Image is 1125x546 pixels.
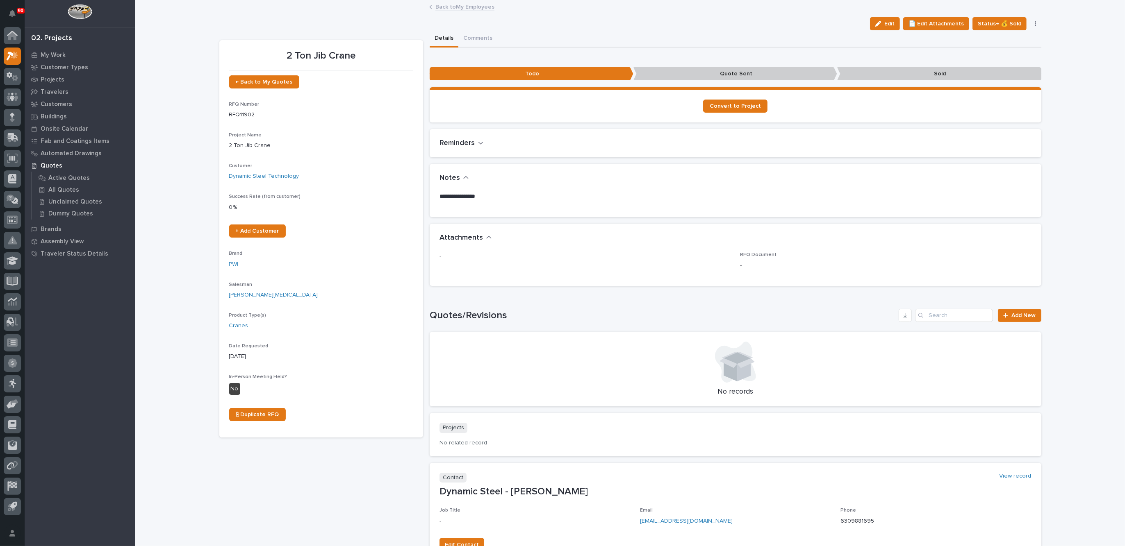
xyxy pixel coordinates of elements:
[4,5,21,22] button: Notifications
[884,20,895,27] span: Edit
[1000,473,1032,480] a: View record
[640,508,653,513] span: Email
[18,8,23,14] p: 90
[229,313,266,318] span: Product Type(s)
[1012,313,1036,318] span: Add New
[229,383,240,395] div: No
[640,518,733,524] a: [EMAIL_ADDRESS][DOMAIN_NAME]
[229,133,262,138] span: Project Name
[229,408,286,421] a: ⎘ Duplicate RFQ
[41,250,108,258] p: Traveler Status Details
[25,49,135,61] a: My Work
[229,260,239,269] a: PWI
[25,223,135,235] a: Brands
[430,67,633,81] p: Todo
[25,98,135,110] a: Customers
[41,125,88,133] p: Onsite Calendar
[41,88,68,96] p: Travelers
[229,291,318,299] a: [PERSON_NAME][MEDICAL_DATA]
[915,309,993,322] input: Search
[25,122,135,135] a: Onsite Calendar
[998,309,1041,322] a: Add New
[236,412,279,417] span: ⎘ Duplicate RFQ
[25,235,135,247] a: Assembly View
[440,508,460,513] span: Job Title
[440,233,483,242] h2: Attachments
[229,251,243,256] span: Brand
[229,102,260,107] span: RFQ Number
[41,150,102,157] p: Automated Drawings
[703,100,767,113] a: Convert to Project
[440,423,467,433] p: Projects
[229,282,253,287] span: Salesman
[25,86,135,98] a: Travelers
[229,344,269,349] span: Date Requested
[840,508,856,513] span: Phone
[440,517,630,526] p: -
[740,261,1032,270] p: -
[229,50,413,62] p: 2 Ton Jib Crane
[48,210,93,217] p: Dummy Quotes
[236,228,279,234] span: + Add Customer
[440,486,1032,498] p: Dynamic Steel - [PERSON_NAME]
[41,101,72,108] p: Customers
[229,374,287,379] span: In-Person Meeting Held?
[972,17,1027,30] button: Status→ 💰 Sold
[48,174,90,182] p: Active Quotes
[68,4,92,19] img: Workspace Logo
[41,226,61,233] p: Brands
[10,10,21,23] div: Notifications90
[25,135,135,147] a: Fab and Coatings Items
[229,163,253,168] span: Customer
[978,19,1021,29] span: Status→ 💰 Sold
[840,518,874,524] a: 6309881695
[48,186,79,194] p: All Quotes
[229,75,299,88] a: ← Back to My Quotes
[440,252,731,261] p: -
[25,247,135,260] a: Traveler Status Details
[25,61,135,73] a: Customer Types
[440,233,492,242] button: Attachments
[48,198,102,206] p: Unclaimed Quotes
[458,30,497,48] button: Comments
[32,184,135,195] a: All Quotes
[229,322,248,330] a: Cranes
[229,111,413,119] p: RFQ11902
[440,174,460,183] h2: Notes
[41,138,109,145] p: Fab and Coatings Items
[25,73,135,86] a: Projects
[440,174,469,183] button: Notes
[25,147,135,159] a: Automated Drawings
[25,159,135,172] a: Quotes
[740,252,777,257] span: RFQ Document
[229,172,299,181] a: Dynamic Steel Technology
[837,67,1041,81] p: Sold
[430,310,896,322] h1: Quotes/Revisions
[440,387,1032,396] p: No records
[32,172,135,184] a: Active Quotes
[633,67,837,81] p: Quote Sent
[903,17,969,30] button: 📄 Edit Attachments
[32,208,135,219] a: Dummy Quotes
[440,473,467,483] p: Contact
[440,139,484,148] button: Reminders
[229,141,413,150] p: 2 Ton Jib Crane
[710,103,761,109] span: Convert to Project
[41,238,84,245] p: Assembly View
[32,196,135,207] a: Unclaimed Quotes
[229,203,413,212] p: 0 %
[909,19,964,29] span: 📄 Edit Attachments
[229,352,413,361] p: [DATE]
[870,17,900,30] button: Edit
[435,2,494,11] a: Back toMy Employees
[41,113,67,120] p: Buildings
[440,440,1032,446] p: No related record
[41,52,66,59] p: My Work
[25,110,135,122] a: Buildings
[31,34,72,43] div: 02. Projects
[229,224,286,238] a: + Add Customer
[41,76,64,84] p: Projects
[41,162,62,170] p: Quotes
[41,64,88,71] p: Customer Types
